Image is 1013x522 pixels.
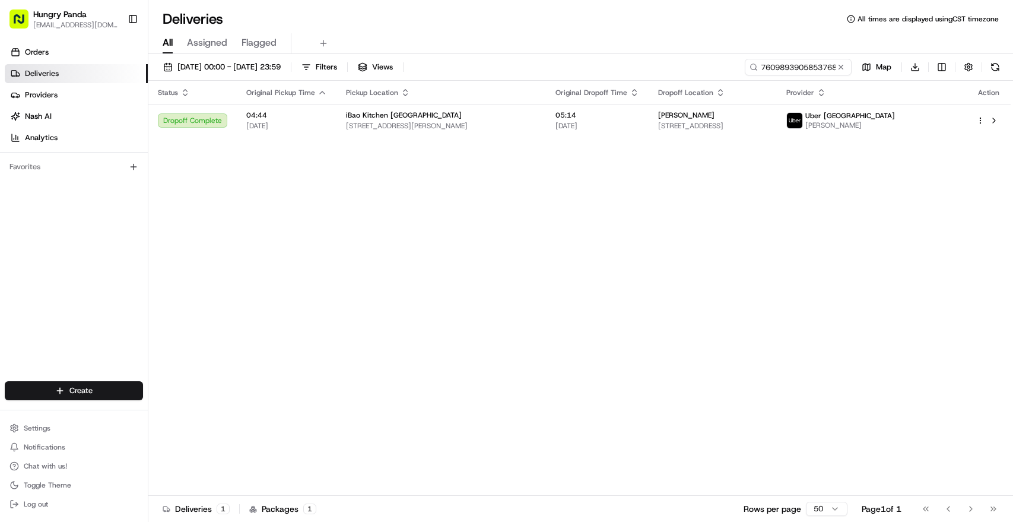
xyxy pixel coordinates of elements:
span: Original Pickup Time [246,88,315,97]
span: [DATE] 00:00 - [DATE] 23:59 [177,62,281,72]
span: Log out [24,499,48,509]
span: Views [372,62,393,72]
button: Notifications [5,439,143,455]
button: Map [856,59,897,75]
button: Refresh [987,59,1004,75]
h1: Deliveries [163,10,223,29]
span: Providers [25,90,58,100]
span: Chat with us! [24,461,67,471]
div: Page 1 of 1 [862,503,901,515]
span: Notifications [24,442,65,452]
button: Hungry Panda [33,8,87,20]
span: Analytics [25,132,58,143]
span: Create [69,385,93,396]
span: [DATE] [555,121,639,131]
span: Deliveries [25,68,59,79]
span: iBao Kitchen [GEOGRAPHIC_DATA] [346,110,462,120]
span: [PERSON_NAME] [658,110,715,120]
span: Nash AI [25,111,52,122]
span: Filters [316,62,337,72]
a: Providers [5,86,148,105]
button: Views [353,59,398,75]
span: Original Dropoff Time [555,88,627,97]
button: Toggle Theme [5,477,143,493]
button: Create [5,381,143,400]
button: Filters [296,59,342,75]
img: uber-new-logo.jpeg [787,113,802,128]
a: Nash AI [5,107,148,126]
span: 05:14 [555,110,639,120]
div: Action [976,88,1001,97]
span: [PERSON_NAME] [805,121,895,130]
div: 1 [217,504,230,514]
span: Pickup Location [346,88,398,97]
div: Favorites [5,157,143,176]
span: 04:44 [246,110,327,120]
button: Chat with us! [5,458,143,474]
span: Status [158,88,178,97]
span: Dropoff Location [658,88,713,97]
button: Log out [5,496,143,512]
span: Orders [25,47,49,58]
button: [EMAIL_ADDRESS][DOMAIN_NAME] [33,20,118,30]
span: All [163,36,173,50]
a: Orders [5,43,148,62]
div: Deliveries [163,503,230,515]
span: [DATE] [246,121,327,131]
span: All times are displayed using CST timezone [858,14,999,24]
span: Settings [24,423,50,433]
span: [STREET_ADDRESS][PERSON_NAME] [346,121,536,131]
span: Toggle Theme [24,480,71,490]
a: Deliveries [5,64,148,83]
span: [STREET_ADDRESS] [658,121,767,131]
span: Flagged [242,36,277,50]
button: Hungry Panda[EMAIL_ADDRESS][DOMAIN_NAME] [5,5,123,33]
span: Map [876,62,891,72]
div: 1 [303,504,316,514]
span: Provider [786,88,814,97]
input: Type to search [745,59,852,75]
div: Packages [249,503,316,515]
button: [DATE] 00:00 - [DATE] 23:59 [158,59,286,75]
a: Analytics [5,128,148,147]
span: Assigned [187,36,227,50]
button: Settings [5,420,143,436]
span: Uber [GEOGRAPHIC_DATA] [805,111,895,121]
p: Rows per page [744,503,801,515]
